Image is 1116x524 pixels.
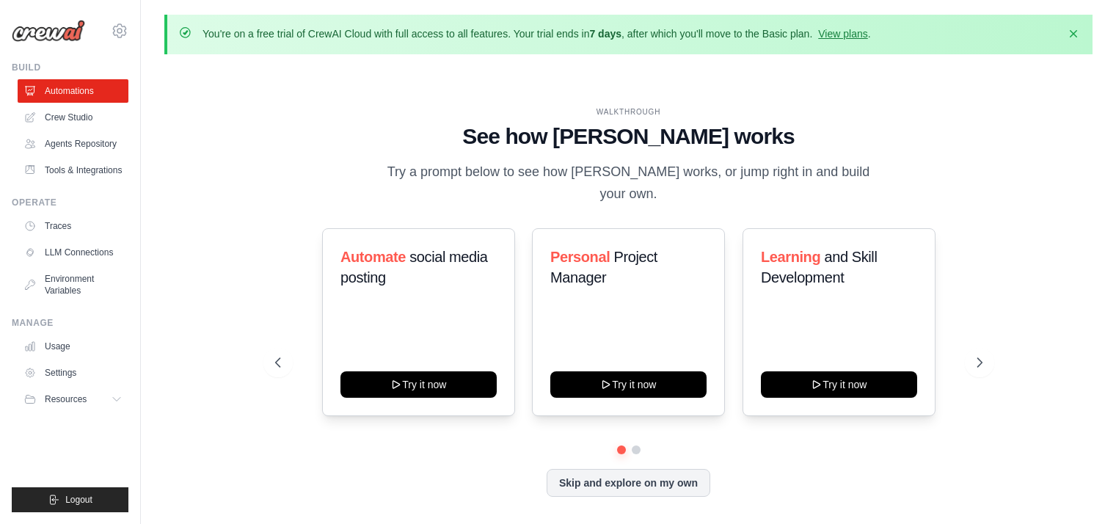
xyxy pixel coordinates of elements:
[18,214,128,238] a: Traces
[18,159,128,182] a: Tools & Integrations
[761,249,877,285] span: and Skill Development
[340,371,497,398] button: Try it now
[589,28,621,40] strong: 7 days
[18,267,128,302] a: Environment Variables
[12,317,128,329] div: Manage
[12,197,128,208] div: Operate
[382,161,875,205] p: Try a prompt below to see how [PERSON_NAME] works, or jump right in and build your own.
[203,26,871,41] p: You're on a free trial of CrewAI Cloud with full access to all features. Your trial ends in , aft...
[18,241,128,264] a: LLM Connections
[340,249,488,285] span: social media posting
[340,249,406,265] span: Automate
[550,249,657,285] span: Project Manager
[18,361,128,385] a: Settings
[18,106,128,129] a: Crew Studio
[550,371,707,398] button: Try it now
[18,132,128,156] a: Agents Repository
[550,249,610,265] span: Personal
[45,393,87,405] span: Resources
[12,20,85,42] img: Logo
[761,371,917,398] button: Try it now
[547,469,710,497] button: Skip and explore on my own
[18,387,128,411] button: Resources
[18,335,128,358] a: Usage
[275,123,982,150] h1: See how [PERSON_NAME] works
[12,487,128,512] button: Logout
[18,79,128,103] a: Automations
[818,28,867,40] a: View plans
[12,62,128,73] div: Build
[65,494,92,506] span: Logout
[275,106,982,117] div: WALKTHROUGH
[761,249,820,265] span: Learning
